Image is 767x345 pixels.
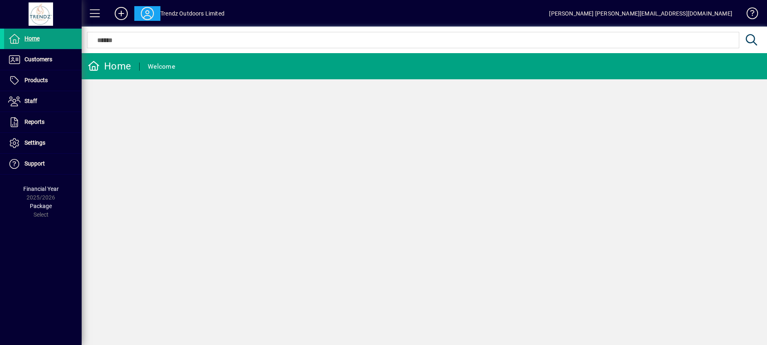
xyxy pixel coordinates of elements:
div: Trendz Outdoors Limited [160,7,225,20]
a: Reports [4,112,82,132]
a: Support [4,154,82,174]
span: Staff [24,98,37,104]
a: Customers [4,49,82,70]
a: Settings [4,133,82,153]
button: Profile [134,6,160,21]
div: [PERSON_NAME] [PERSON_NAME][EMAIL_ADDRESS][DOMAIN_NAME] [549,7,732,20]
span: Products [24,77,48,83]
span: Package [30,203,52,209]
span: Reports [24,119,44,125]
span: Settings [24,139,45,146]
a: Knowledge Base [740,2,757,28]
div: Home [88,60,131,73]
span: Support [24,160,45,167]
button: Add [108,6,134,21]
a: Staff [4,91,82,112]
span: Home [24,35,40,42]
span: Financial Year [23,186,59,192]
a: Products [4,70,82,91]
span: Customers [24,56,52,63]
